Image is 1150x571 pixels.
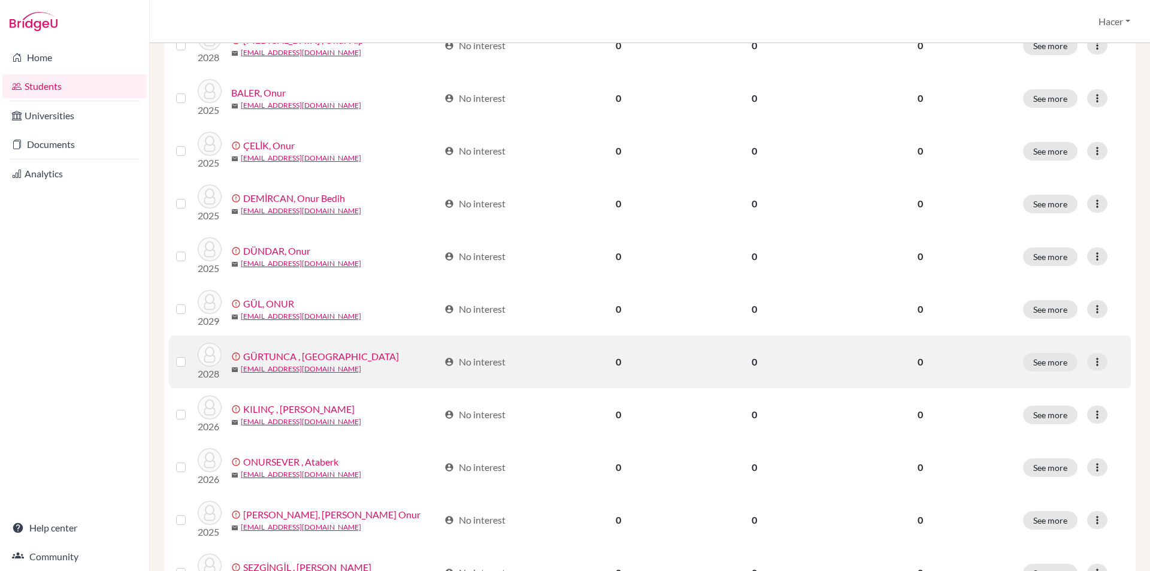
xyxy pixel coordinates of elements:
[243,507,420,522] a: [PERSON_NAME], [PERSON_NAME] Onur
[2,104,147,128] a: Universities
[552,283,685,336] td: 0
[231,194,243,203] span: error_outline
[1023,37,1078,55] button: See more
[241,100,361,111] a: [EMAIL_ADDRESS][DOMAIN_NAME]
[1023,353,1078,371] button: See more
[2,545,147,569] a: Community
[832,407,1009,422] p: 0
[198,314,222,328] p: 2029
[243,138,295,153] a: ÇELİK, Onur
[198,156,222,170] p: 2025
[685,177,824,230] td: 0
[552,494,685,546] td: 0
[832,197,1009,211] p: 0
[198,132,222,156] img: ÇELİK, Onur
[444,357,454,367] span: account_circle
[444,410,454,419] span: account_circle
[832,460,1009,475] p: 0
[1023,511,1078,530] button: See more
[198,79,222,103] img: BALER, Onur
[198,290,222,314] img: GÜL, ONUR
[241,416,361,427] a: [EMAIL_ADDRESS][DOMAIN_NAME]
[444,38,506,53] div: No interest
[685,19,824,72] td: 0
[832,249,1009,264] p: 0
[444,304,454,314] span: account_circle
[444,302,506,316] div: No interest
[1023,247,1078,266] button: See more
[552,177,685,230] td: 0
[832,302,1009,316] p: 0
[444,252,454,261] span: account_circle
[243,297,294,311] a: GÜL, ONUR
[444,93,454,103] span: account_circle
[685,283,824,336] td: 0
[231,524,238,531] span: mail
[832,513,1009,527] p: 0
[552,230,685,283] td: 0
[832,355,1009,369] p: 0
[1023,89,1078,108] button: See more
[243,191,345,206] a: DEMİRCAN, Onur Bedih
[444,463,454,472] span: account_circle
[444,407,506,422] div: No interest
[231,141,243,150] span: error_outline
[2,132,147,156] a: Documents
[231,313,238,321] span: mail
[198,501,222,525] img: ÖZLÜ, İrfan Onur
[231,352,243,361] span: error_outline
[198,209,222,223] p: 2025
[231,102,238,110] span: mail
[241,258,361,269] a: [EMAIL_ADDRESS][DOMAIN_NAME]
[1023,458,1078,477] button: See more
[231,155,238,162] span: mail
[444,144,506,158] div: No interest
[231,208,238,215] span: mail
[231,419,238,426] span: mail
[832,38,1009,53] p: 0
[241,469,361,480] a: [EMAIL_ADDRESS][DOMAIN_NAME]
[552,336,685,388] td: 0
[552,19,685,72] td: 0
[231,299,243,309] span: error_outline
[231,510,243,519] span: error_outline
[1093,10,1136,33] button: Hacer
[444,515,454,525] span: account_circle
[198,237,222,261] img: DÜNDAR, Onur
[1023,406,1078,424] button: See more
[444,355,506,369] div: No interest
[241,153,361,164] a: [EMAIL_ADDRESS][DOMAIN_NAME]
[444,41,454,50] span: account_circle
[231,472,238,479] span: mail
[198,448,222,472] img: ONURSEVER , Ataberk
[2,162,147,186] a: Analytics
[10,12,57,31] img: Bridge-U
[243,244,310,258] a: DÜNDAR, Onur
[1023,142,1078,161] button: See more
[198,472,222,487] p: 2026
[231,366,238,373] span: mail
[685,388,824,441] td: 0
[444,197,506,211] div: No interest
[832,144,1009,158] p: 0
[444,146,454,156] span: account_circle
[444,460,506,475] div: No interest
[243,455,338,469] a: ONURSEVER , Ataberk
[198,343,222,367] img: GÜRTUNCA , Onur
[198,525,222,539] p: 2025
[685,125,824,177] td: 0
[444,199,454,209] span: account_circle
[231,404,243,414] span: error_outline
[243,349,399,364] a: GÜRTUNCA , [GEOGRAPHIC_DATA]
[198,395,222,419] img: KILINÇ , Dağhan Onur
[198,103,222,117] p: 2025
[231,246,243,256] span: error_outline
[685,72,824,125] td: 0
[231,86,286,100] a: BALER, Onur
[2,46,147,70] a: Home
[241,311,361,322] a: [EMAIL_ADDRESS][DOMAIN_NAME]
[241,47,361,58] a: [EMAIL_ADDRESS][DOMAIN_NAME]
[198,367,222,381] p: 2028
[2,516,147,540] a: Help center
[685,441,824,494] td: 0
